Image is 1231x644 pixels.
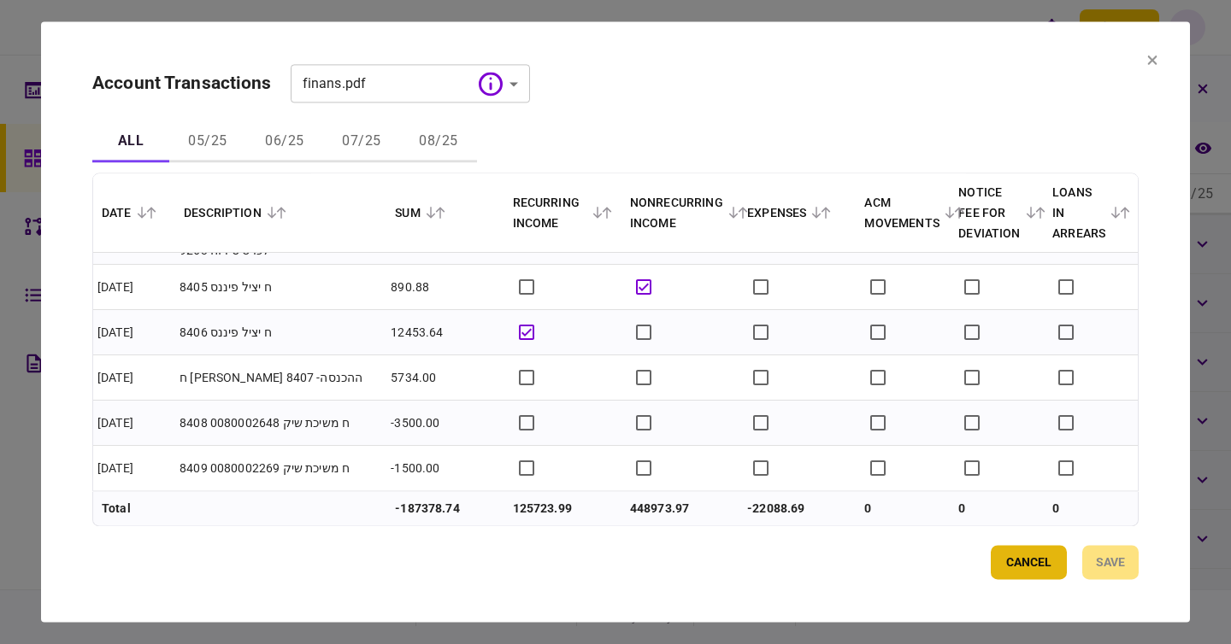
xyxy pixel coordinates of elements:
[504,492,621,526] td: 125723.99
[991,546,1067,580] button: Cancel
[621,492,739,526] td: 448973.97
[950,492,1044,526] td: 0
[93,492,175,526] td: Total
[386,401,504,446] td: -3500.00
[747,202,847,223] div: Expenses
[1044,492,1138,526] td: 0
[739,492,856,526] td: -22088.69
[169,121,246,162] button: 05/25
[175,446,386,490] td: ח משיכת שיק 0080002269 8409
[175,265,386,310] td: ח יציל פיננס 8405
[386,265,504,310] td: 890.88
[184,202,378,223] div: Description
[864,192,941,233] div: ACM Movements
[958,182,1035,243] div: Notice Fee for Deviation
[93,310,175,355] td: [DATE]
[92,121,169,162] button: All
[400,121,477,162] button: 08/25
[102,202,167,223] div: Date
[513,192,613,233] div: Recurring Income
[630,192,730,233] div: Nonrecurring Income
[246,121,323,162] button: 06/25
[856,492,950,526] td: 0
[93,401,175,446] td: [DATE]
[303,72,503,96] div: finans.pdf
[175,355,386,401] td: ח [PERSON_NAME] ההכנסה- 8407
[386,446,504,490] td: -1500.00
[386,355,504,401] td: 5734.00
[395,202,495,223] div: Sum
[323,121,400,162] button: 07/25
[92,73,272,94] h2: Account Transactions
[386,310,504,355] td: 12453.64
[93,446,175,490] td: [DATE]
[93,355,175,401] td: [DATE]
[175,310,386,355] td: ח יציל פיננס 8406
[1052,182,1129,243] div: Loans in Arrears
[175,401,386,446] td: ח משיכת שיק 0080002648 8408
[386,492,504,526] td: -187378.74
[93,265,175,310] td: [DATE]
